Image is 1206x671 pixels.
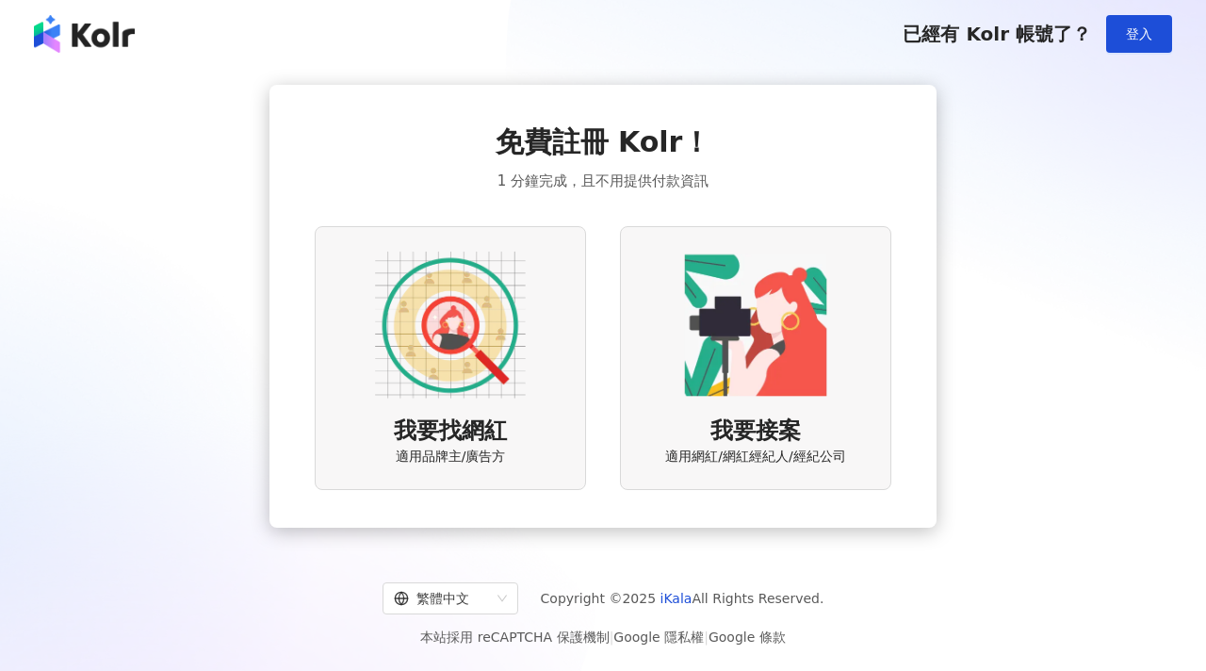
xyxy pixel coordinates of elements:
[34,15,135,53] img: logo
[710,416,801,448] span: 我要接案
[903,23,1091,45] span: 已經有 Kolr 帳號了？
[497,170,709,192] span: 1 分鐘完成，且不用提供付款資訊
[613,630,704,645] a: Google 隱私權
[541,587,824,610] span: Copyright © 2025 All Rights Reserved.
[709,630,786,645] a: Google 條款
[704,630,709,645] span: |
[1126,26,1152,41] span: 登入
[665,448,845,466] span: 適用網紅/網紅經紀人/經紀公司
[660,591,693,606] a: iKala
[1106,15,1172,53] button: 登入
[394,583,490,614] div: 繁體中文
[396,448,506,466] span: 適用品牌主/廣告方
[420,626,785,648] span: 本站採用 reCAPTCHA 保護機制
[610,630,614,645] span: |
[680,250,831,401] img: KOL identity option
[394,416,507,448] span: 我要找網紅
[375,250,526,401] img: AD identity option
[496,123,711,162] span: 免費註冊 Kolr！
